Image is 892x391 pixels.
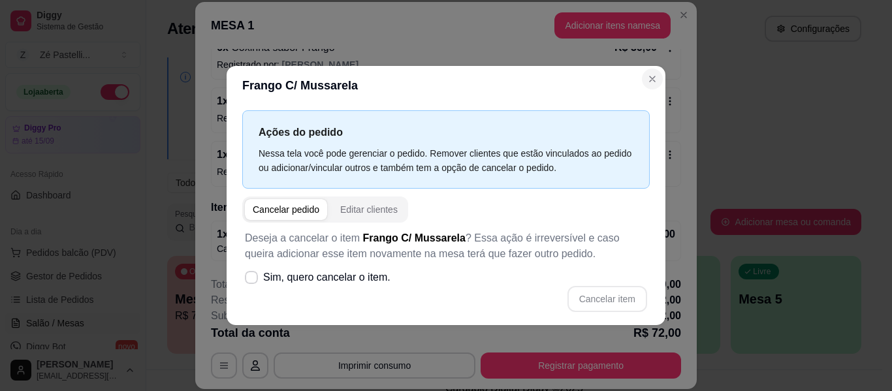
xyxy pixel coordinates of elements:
div: Cancelar pedido [253,203,319,216]
p: Deseja a cancelar o item ? Essa ação é irreversível e caso queira adicionar esse item novamente n... [245,230,647,262]
p: Ações do pedido [259,124,633,140]
header: Frango C/ Mussarela [227,66,665,105]
div: Nessa tela você pode gerenciar o pedido. Remover clientes que estão vinculados ao pedido ou adici... [259,146,633,175]
span: Sim, quero cancelar o item. [263,270,390,285]
button: Close [642,69,663,89]
span: Frango C/ Mussarela [363,232,466,243]
div: Editar clientes [340,203,398,216]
